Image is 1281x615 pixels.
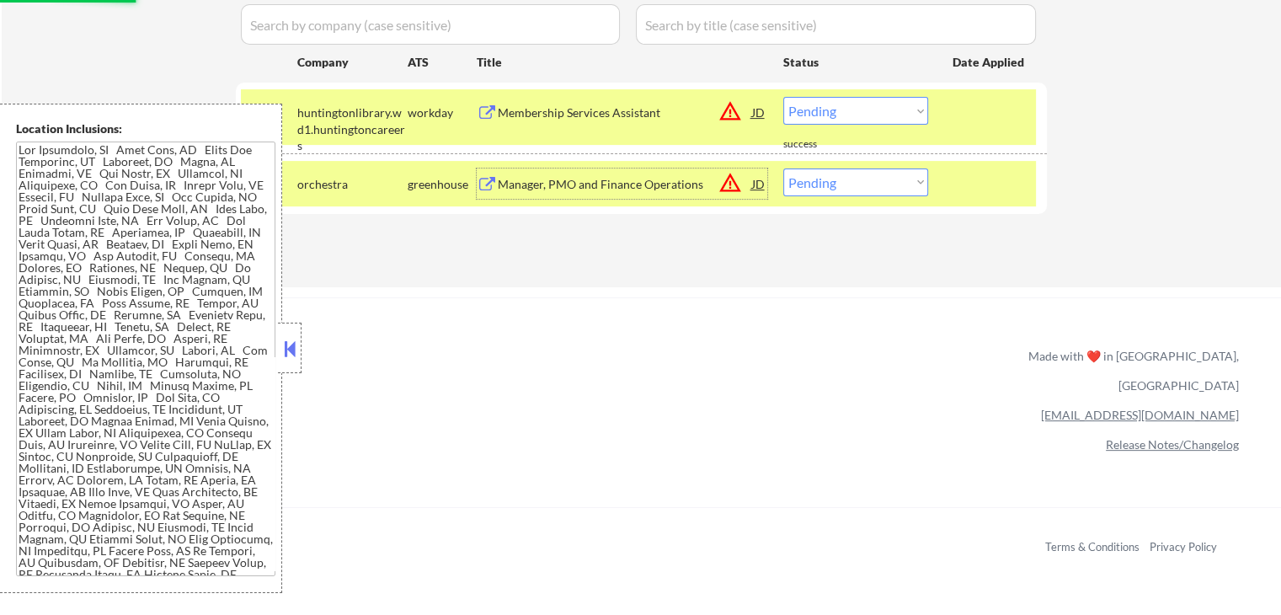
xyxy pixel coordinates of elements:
[408,104,477,121] div: workday
[718,171,742,195] button: warning_amber
[1041,408,1239,422] a: [EMAIL_ADDRESS][DOMAIN_NAME]
[241,4,620,45] input: Search by company (case sensitive)
[783,137,851,152] div: success
[750,97,767,127] div: JD
[297,104,408,154] div: huntingtonlibrary.wd1.huntingtoncareers
[16,120,275,137] div: Location Inclusions:
[750,168,767,199] div: JD
[408,54,477,71] div: ATS
[477,54,767,71] div: Title
[408,176,477,193] div: greenhouse
[953,54,1027,71] div: Date Applied
[1022,341,1239,400] div: Made with ❤️ in [GEOGRAPHIC_DATA], [GEOGRAPHIC_DATA]
[498,104,752,121] div: Membership Services Assistant
[1045,540,1140,553] a: Terms & Conditions
[498,176,752,193] div: Manager, PMO and Finance Operations
[1150,540,1217,553] a: Privacy Policy
[297,54,408,71] div: Company
[636,4,1036,45] input: Search by title (case sensitive)
[1106,437,1239,452] a: Release Notes/Changelog
[783,46,928,77] div: Status
[718,99,742,123] button: warning_amber
[297,176,408,193] div: orchestra
[34,365,676,382] a: Refer & earn free applications 👯‍♀️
